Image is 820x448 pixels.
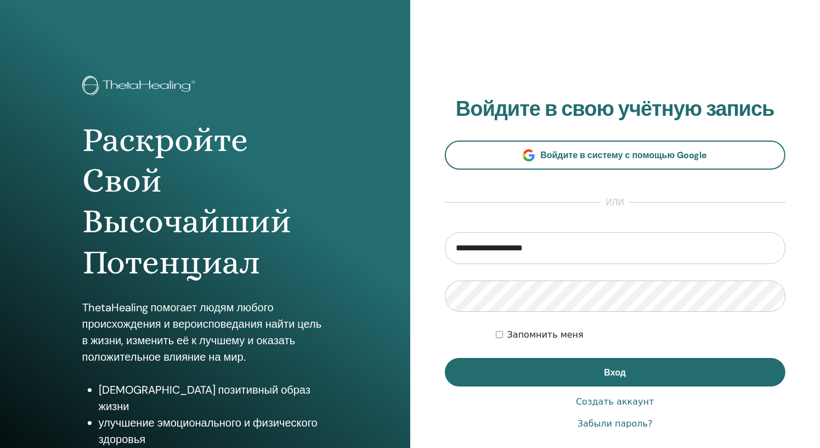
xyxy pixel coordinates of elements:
button: Вход [445,358,786,387]
ya-tr-span: Раскройте Свой Высочайший Потенциал [82,120,291,282]
ya-tr-span: улучшение эмоционального и физического здоровья [99,416,318,446]
ya-tr-span: Войдите в систему с помощью Google [540,149,707,161]
ya-tr-span: Забыли пароль? [578,418,653,429]
div: Сохраняйте мою аутентификацию на неопределённый срок или до тех пор, пока я не выйду из системы в... [496,328,785,341]
ya-tr-span: Запомнить меня [507,329,584,340]
a: Забыли пароль? [578,417,653,430]
ya-tr-span: [DEMOGRAPHIC_DATA] позитивный образ жизни [99,383,310,413]
a: Войдите в систему с помощью Google [445,141,786,170]
ya-tr-span: Вход [604,367,626,378]
ya-tr-span: Создать аккаунт [576,396,654,407]
a: Создать аккаунт [576,395,654,408]
ya-tr-span: ThetaHealing помогает людям любого происхождения и вероисповедания найти цель в жизни, изменить е... [82,300,322,364]
ya-tr-span: или [606,197,625,208]
ya-tr-span: Войдите в свою учётную запись [456,95,774,122]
